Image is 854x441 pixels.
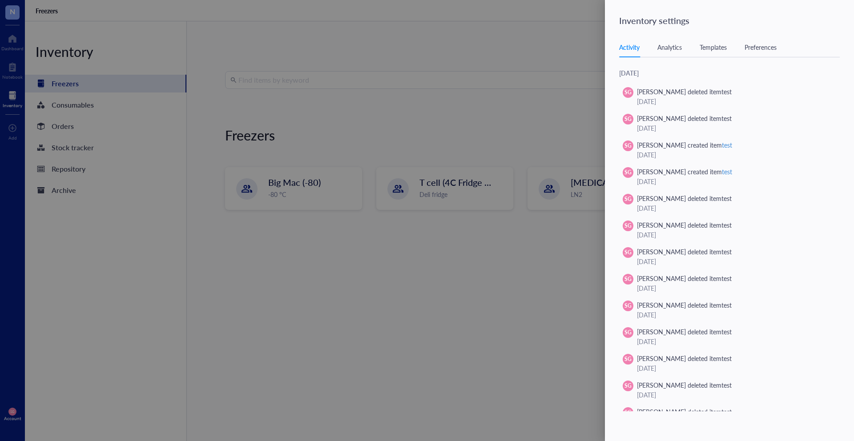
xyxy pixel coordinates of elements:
[637,230,829,240] div: [DATE]
[624,142,632,150] span: SG
[721,220,732,229] div: test
[624,195,632,203] span: SG
[721,381,732,389] div: test
[721,87,732,96] div: test
[721,114,732,123] div: test
[721,194,732,203] div: test
[624,168,632,176] span: SG
[637,193,732,203] div: [PERSON_NAME] deleted item
[722,140,732,149] div: test
[637,140,732,150] div: [PERSON_NAME] created item
[619,68,840,78] div: [DATE]
[637,113,732,123] div: [PERSON_NAME] deleted item
[637,300,732,310] div: [PERSON_NAME] deleted item
[721,301,732,309] div: test
[637,407,732,417] div: [PERSON_NAME] deleted item
[619,136,840,163] a: SG[PERSON_NAME] created itemtest[DATE]
[722,167,732,176] div: test
[637,96,829,106] div: [DATE]
[637,87,732,96] div: [PERSON_NAME] deleted item
[721,407,732,416] div: test
[637,123,829,133] div: [DATE]
[624,249,632,257] span: SG
[721,327,732,336] div: test
[721,274,732,283] div: test
[637,353,732,363] div: [PERSON_NAME] deleted item
[637,247,732,257] div: [PERSON_NAME] deleted item
[624,275,632,283] span: SG
[637,310,829,320] div: [DATE]
[700,42,727,52] div: Templates
[745,42,777,52] div: Preferences
[637,176,829,186] div: [DATE]
[637,337,829,346] div: [DATE]
[637,257,829,266] div: [DATE]
[624,329,632,337] span: SG
[637,167,732,176] div: [PERSON_NAME] created item
[624,88,632,96] span: SG
[624,302,632,310] span: SG
[721,247,732,256] div: test
[624,409,632,417] span: SG
[637,150,829,160] div: [DATE]
[619,42,640,52] div: Activity
[637,283,829,293] div: [DATE]
[619,14,843,27] div: Inventory settings
[721,354,732,363] div: test
[637,327,732,337] div: [PERSON_NAME] deleted item
[637,363,829,373] div: [DATE]
[619,163,840,190] a: SG[PERSON_NAME] created itemtest[DATE]
[624,382,632,390] span: SG
[637,220,732,230] div: [PERSON_NAME] deleted item
[624,222,632,230] span: SG
[637,203,829,213] div: [DATE]
[624,355,632,363] span: SG
[637,390,829,400] div: [DATE]
[637,273,732,283] div: [PERSON_NAME] deleted item
[637,380,732,390] div: [PERSON_NAME] deleted item
[657,42,682,52] div: Analytics
[624,115,632,123] span: SG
